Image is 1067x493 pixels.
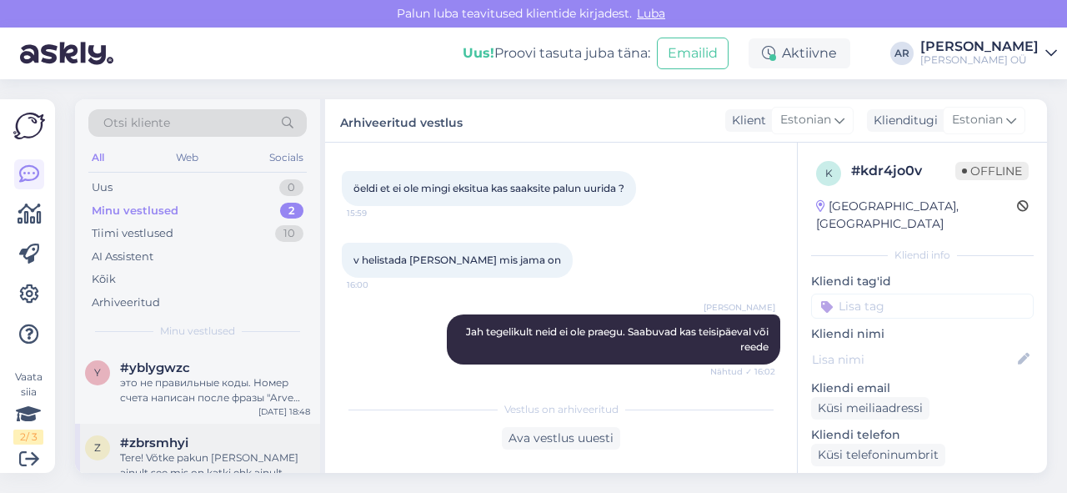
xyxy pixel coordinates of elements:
span: #yblygwzc [120,360,190,375]
div: All [88,147,108,169]
button: Emailid [657,38,729,69]
div: Ava vestlus uuesti [502,427,620,450]
span: Offline [955,162,1029,180]
p: Kliendi telefon [811,426,1034,444]
span: Estonian [780,111,831,129]
span: v helistada [PERSON_NAME] mis jama on [353,254,561,266]
input: Lisa tag [811,294,1034,319]
div: Tiimi vestlused [92,225,173,242]
span: 16:00 [347,279,409,291]
div: Küsi meiliaadressi [811,397,929,420]
div: 2 [280,203,303,219]
span: y [94,366,101,379]
span: Luba [632,6,670,21]
div: Arhiveeritud [92,294,160,311]
b: Uus! [463,45,494,61]
div: [PERSON_NAME] OÜ [920,53,1039,67]
div: Socials [266,147,307,169]
span: Estonian [952,111,1003,129]
span: Nähtud ✓ 16:02 [710,365,775,378]
div: Vaata siia [13,370,43,445]
span: Vestlus on arhiveeritud [504,402,619,417]
div: [GEOGRAPHIC_DATA], [GEOGRAPHIC_DATA] [816,198,1017,233]
label: Arhiveeritud vestlus [340,109,463,132]
div: Küsi telefoninumbrit [811,444,945,466]
p: Kliendi nimi [811,325,1034,343]
div: Klient [725,112,766,129]
div: 0 [279,179,303,196]
span: Minu vestlused [160,324,235,339]
span: z [94,441,101,454]
div: AR [890,42,914,65]
input: Lisa nimi [812,350,1014,369]
div: Minu vestlused [92,203,178,219]
div: 10 [275,225,303,242]
span: Jah tegelikult neid ei ole praegu. Saabuvad kas teisipäeval või reede [466,325,771,353]
div: Aktiivne [749,38,850,68]
div: Web [173,147,202,169]
div: 2 / 3 [13,430,43,445]
p: Kliendi email [811,380,1034,397]
div: это не правильные коды. Номер счета написан после фразы "Arve saateleht" [120,375,310,405]
span: k [825,167,833,179]
span: 15:59 [347,207,409,219]
img: Askly Logo [13,113,45,139]
div: [DATE] 18:48 [258,405,310,418]
div: AI Assistent [92,249,153,265]
a: [PERSON_NAME][PERSON_NAME] OÜ [920,40,1057,67]
div: Kõik [92,271,116,288]
span: #zbrsmhyi [120,435,188,450]
span: öeldi et ei ole mingi eksitua kas saaksite palun uurida ? [353,182,624,194]
div: Uus [92,179,113,196]
span: [PERSON_NAME] [704,301,775,314]
div: Tere! Võtke pakun [PERSON_NAME] ainult see mis on katki ehk ainult Standard otsik. [120,450,310,480]
div: Klienditugi [867,112,938,129]
div: # kdr4jo0v [851,161,955,181]
div: Kliendi info [811,248,1034,263]
div: Proovi tasuta juba täna: [463,43,650,63]
p: Kliendi tag'id [811,273,1034,290]
span: Otsi kliente [103,114,170,132]
div: [PERSON_NAME] [920,40,1039,53]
